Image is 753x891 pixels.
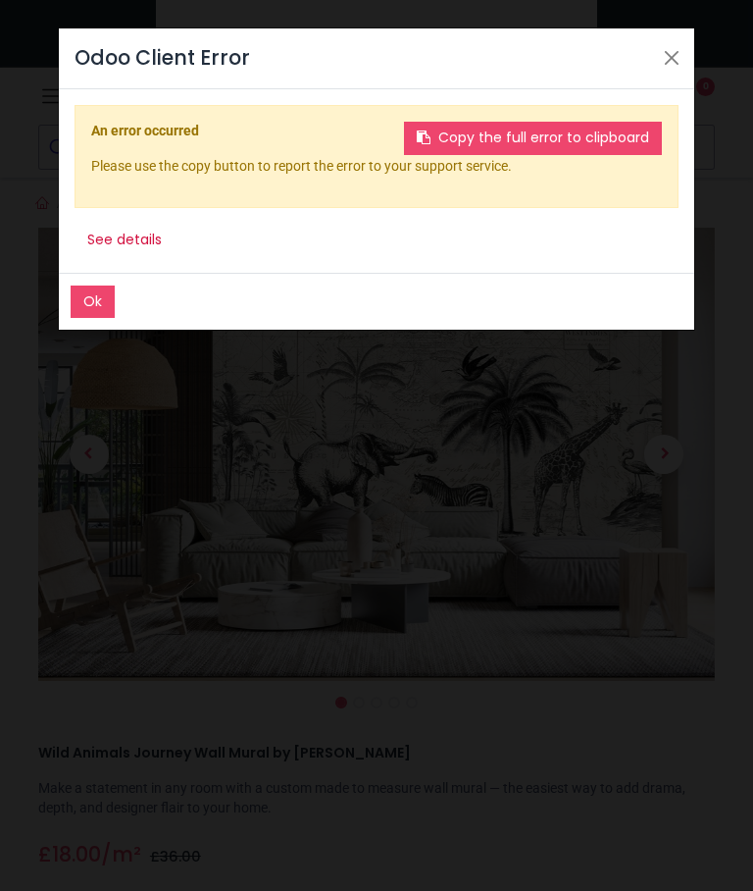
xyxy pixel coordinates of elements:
[657,43,686,73] button: Close
[91,123,199,138] b: An error occurred
[71,286,115,319] button: Ok
[404,122,662,155] button: Copy the full error to clipboard
[91,157,662,177] p: Please use the copy button to report the error to your support service.
[75,224,175,257] button: See details
[75,44,250,73] h4: Odoo Client Error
